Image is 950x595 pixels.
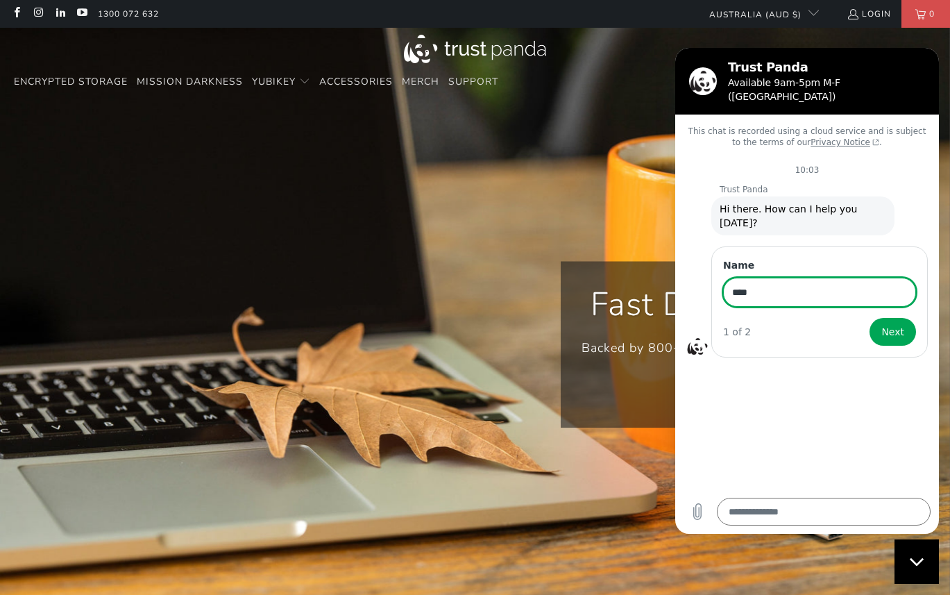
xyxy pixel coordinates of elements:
a: 1300 072 632 [98,6,159,22]
p: Fast Delivery [582,282,788,328]
summary: YubiKey [252,66,310,99]
a: Trust Panda Australia on Facebook [10,8,22,19]
a: Support [448,66,498,99]
a: Encrypted Storage [14,66,128,99]
a: Trust Panda Australia on YouTube [76,8,87,19]
img: Trust Panda Australia [404,35,546,63]
a: Merch [402,66,439,99]
a: Trust Panda Australia on Instagram [32,8,44,19]
a: Login [847,6,891,22]
nav: Translation missing: en.navigation.header.main_nav [14,66,498,99]
a: Mission Darkness [137,66,243,99]
span: Mission Darkness [137,75,243,88]
iframe: Button to launch messaging window, conversation in progress [894,539,939,584]
span: YubiKey [252,75,296,88]
iframe: Messaging window [675,48,939,534]
p: Backed by 800+ Verified Reviews [582,338,788,358]
span: Support [448,75,498,88]
a: Trust Panda Australia on LinkedIn [54,8,66,19]
a: Accessories [319,66,393,99]
span: Encrypted Storage [14,75,128,88]
span: Merch [402,75,439,88]
span: Accessories [319,75,393,88]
